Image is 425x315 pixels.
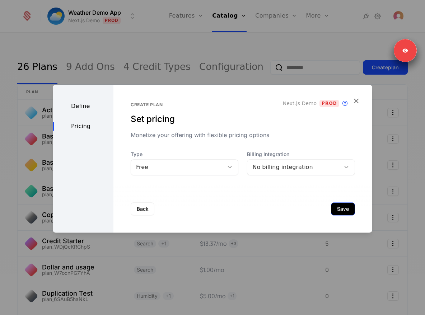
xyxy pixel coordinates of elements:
button: Back [131,202,154,215]
div: No billing integration [252,163,335,171]
span: Prod [319,100,339,107]
div: Monetize your offering with flexible pricing options [131,131,355,139]
div: Pricing [53,122,113,131]
span: Type [131,151,239,158]
div: Define [53,102,113,111]
button: Save [331,202,355,215]
div: Create plan [131,102,355,108]
div: Free [136,163,219,171]
div: Set pricing [131,113,355,125]
span: Next.js Demo [283,100,317,107]
span: Billing Integration [247,151,355,158]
